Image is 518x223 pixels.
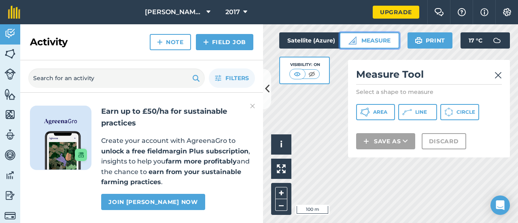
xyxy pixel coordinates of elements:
div: Open Intercom Messenger [490,195,510,215]
span: i [280,139,282,149]
button: Measure [340,32,399,49]
img: svg+xml;base64,PHN2ZyB4bWxucz0iaHR0cDovL3d3dy53My5vcmcvMjAwMC9zdmciIHdpZHRoPSIxOSIgaGVpZ2h0PSIyNC... [415,36,422,45]
button: + [275,187,287,199]
button: Line [398,104,437,120]
img: svg+xml;base64,PHN2ZyB4bWxucz0iaHR0cDovL3d3dy53My5vcmcvMjAwMC9zdmciIHdpZHRoPSIxNCIgaGVpZ2h0PSIyNC... [363,136,369,146]
h2: Measure Tool [356,68,502,85]
img: svg+xml;base64,PHN2ZyB4bWxucz0iaHR0cDovL3d3dy53My5vcmcvMjAwMC9zdmciIHdpZHRoPSIyMiIgaGVpZ2h0PSIzMC... [250,101,255,111]
img: fieldmargin Logo [8,6,20,19]
img: svg+xml;base64,PHN2ZyB4bWxucz0iaHR0cDovL3d3dy53My5vcmcvMjAwMC9zdmciIHdpZHRoPSI1NiIgaGVpZ2h0PSI2MC... [4,88,16,100]
div: Visibility: On [289,62,320,68]
img: svg+xml;base64,PD94bWwgdmVyc2lvbj0iMS4wIiBlbmNvZGluZz0idXRmLTgiPz4KPCEtLSBHZW5lcmF0b3I6IEFkb2JlIE... [4,149,16,161]
h2: Activity [30,36,68,49]
button: Satellite (Azure) [279,32,357,49]
button: Print [408,32,453,49]
span: Area [373,109,387,115]
button: Discard [422,133,466,149]
img: A question mark icon [457,8,467,16]
img: svg+xml;base64,PHN2ZyB4bWxucz0iaHR0cDovL3d3dy53My5vcmcvMjAwMC9zdmciIHdpZHRoPSI1MCIgaGVpZ2h0PSI0MC... [307,70,317,78]
img: svg+xml;base64,PD94bWwgdmVyc2lvbj0iMS4wIiBlbmNvZGluZz0idXRmLTgiPz4KPCEtLSBHZW5lcmF0b3I6IEFkb2JlIE... [4,129,16,141]
button: Area [356,104,395,120]
img: Screenshot of the Gro app [45,131,87,170]
strong: earn from your sustainable farming practices [101,168,241,186]
input: Search for an activity [28,68,205,88]
img: svg+xml;base64,PD94bWwgdmVyc2lvbj0iMS4wIiBlbmNvZGluZz0idXRmLTgiPz4KPCEtLSBHZW5lcmF0b3I6IEFkb2JlIE... [4,169,16,181]
img: svg+xml;base64,PHN2ZyB4bWxucz0iaHR0cDovL3d3dy53My5vcmcvMjAwMC9zdmciIHdpZHRoPSI1NiIgaGVpZ2h0PSI2MC... [4,48,16,60]
strong: farm more profitably [166,157,237,165]
img: svg+xml;base64,PD94bWwgdmVyc2lvbj0iMS4wIiBlbmNvZGluZz0idXRmLTgiPz4KPCEtLSBHZW5lcmF0b3I6IEFkb2JlIE... [4,189,16,202]
span: Filters [225,74,249,83]
span: [PERSON_NAME] Park Farms Ltd [145,7,203,17]
button: Save as [356,133,415,149]
img: svg+xml;base64,PD94bWwgdmVyc2lvbj0iMS4wIiBlbmNvZGluZz0idXRmLTgiPz4KPCEtLSBHZW5lcmF0b3I6IEFkb2JlIE... [4,28,16,40]
a: Join [PERSON_NAME] now [101,194,205,210]
img: svg+xml;base64,PHN2ZyB4bWxucz0iaHR0cDovL3d3dy53My5vcmcvMjAwMC9zdmciIHdpZHRoPSIxNCIgaGVpZ2h0PSIyNC... [157,37,163,47]
span: 2017 [225,7,240,17]
strong: unlock a free fieldmargin Plus subscription [101,147,248,155]
img: Two speech bubbles overlapping with the left bubble in the forefront [434,8,444,16]
button: Circle [440,104,479,120]
button: 17 °C [461,32,510,49]
img: svg+xml;base64,PHN2ZyB4bWxucz0iaHR0cDovL3d3dy53My5vcmcvMjAwMC9zdmciIHdpZHRoPSIxNyIgaGVpZ2h0PSIxNy... [480,7,488,17]
span: Line [415,109,427,115]
button: – [275,199,287,211]
button: Filters [209,68,255,88]
p: Select a shape to measure [356,88,502,96]
img: A cog icon [502,8,512,16]
img: Four arrows, one pointing top left, one top right, one bottom right and the last bottom left [277,164,286,173]
p: Create your account with AgreenaGro to , insights to help you and the chance to . [101,136,253,187]
button: i [271,134,291,155]
img: Ruler icon [348,36,357,45]
img: svg+xml;base64,PD94bWwgdmVyc2lvbj0iMS4wIiBlbmNvZGluZz0idXRmLTgiPz4KPCEtLSBHZW5lcmF0b3I6IEFkb2JlIE... [4,210,16,221]
img: svg+xml;base64,PHN2ZyB4bWxucz0iaHR0cDovL3d3dy53My5vcmcvMjAwMC9zdmciIHdpZHRoPSI1NiIgaGVpZ2h0PSI2MC... [4,108,16,121]
span: 17 ° C [469,32,482,49]
img: svg+xml;base64,PD94bWwgdmVyc2lvbj0iMS4wIiBlbmNvZGluZz0idXRmLTgiPz4KPCEtLSBHZW5lcmF0b3I6IEFkb2JlIE... [489,32,505,49]
a: Upgrade [373,6,419,19]
img: svg+xml;base64,PD94bWwgdmVyc2lvbj0iMS4wIiBlbmNvZGluZz0idXRmLTgiPz4KPCEtLSBHZW5lcmF0b3I6IEFkb2JlIE... [4,68,16,80]
a: Note [150,34,191,50]
img: svg+xml;base64,PHN2ZyB4bWxucz0iaHR0cDovL3d3dy53My5vcmcvMjAwMC9zdmciIHdpZHRoPSIxOSIgaGVpZ2h0PSIyNC... [192,73,200,83]
img: svg+xml;base64,PHN2ZyB4bWxucz0iaHR0cDovL3d3dy53My5vcmcvMjAwMC9zdmciIHdpZHRoPSIyMiIgaGVpZ2h0PSIzMC... [495,70,502,80]
a: Field Job [196,34,253,50]
img: svg+xml;base64,PHN2ZyB4bWxucz0iaHR0cDovL3d3dy53My5vcmcvMjAwMC9zdmciIHdpZHRoPSI1MCIgaGVpZ2h0PSI0MC... [292,70,302,78]
h2: Earn up to £50/ha for sustainable practices [101,106,253,129]
span: Circle [456,109,475,115]
img: svg+xml;base64,PHN2ZyB4bWxucz0iaHR0cDovL3d3dy53My5vcmcvMjAwMC9zdmciIHdpZHRoPSIxNCIgaGVpZ2h0PSIyNC... [203,37,209,47]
